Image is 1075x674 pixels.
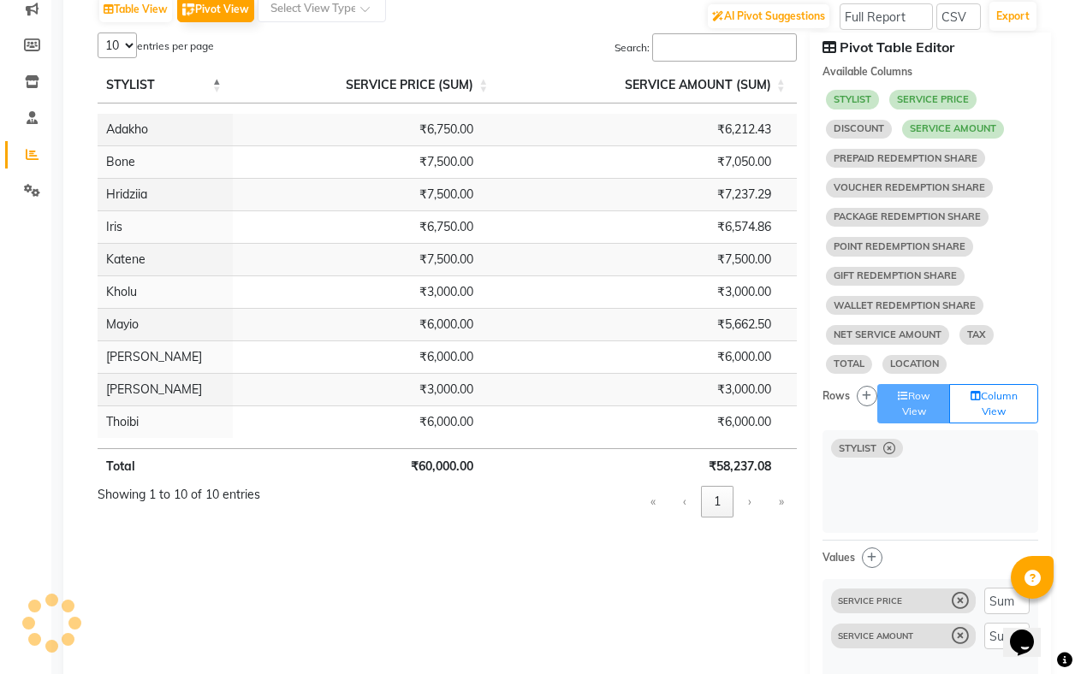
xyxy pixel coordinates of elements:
img: pivot.png [182,3,195,16]
td: Hridziia [98,178,233,210]
button: AI Pivot Suggestions [708,4,829,28]
td: Kholu [98,275,233,308]
td: ₹6,000.00 [233,340,499,373]
span: SERVICE PRICE (SUM) [346,77,473,92]
td: ₹5,662.50 [499,308,797,340]
span: SERVICE AMOUNT (SUM) [625,77,771,92]
button: Column View [949,384,1038,423]
span: PACKAGE REDEMPTION SHARE [826,208,989,227]
span: SERVICE AMOUNT [902,120,1004,139]
td: ₹6,750.00 [233,210,499,243]
button: Last [766,486,797,517]
td: ₹6,750.00 [233,114,499,145]
td: ₹7,237.29 [499,178,797,210]
td: ₹7,500.00 [233,178,499,210]
strong: Total [106,458,135,474]
button: Previous [670,486,699,517]
strong: Available Columns [823,65,912,78]
button: Quick add column to values [862,547,882,568]
span: STYLIST [106,77,155,92]
td: ₹3,000.00 [233,275,499,308]
td: Iris [98,210,233,243]
th: SERVICE AMOUNT (SUM): Activate to sort [499,68,797,103]
td: ₹6,000.00 [233,405,499,438]
td: ₹6,212.43 [499,114,797,145]
span: TAX [959,325,994,344]
button: Quick add column to rows [857,386,877,406]
iframe: chat widget [1003,606,1058,657]
span: STYLIST [826,90,879,109]
span: LOCATION [882,355,947,374]
button: 1 [701,486,733,517]
td: ₹7,500.00 [233,145,499,178]
td: ₹7,500.00 [499,243,797,275]
td: ₹3,000.00 [233,373,499,405]
td: Adakho [98,114,233,145]
label: entries per page [137,38,214,54]
nav: pagination [636,486,797,517]
div: Showing 1 to 10 of 10 entries [98,486,260,504]
span: NET SERVICE AMOUNT [826,325,949,344]
span: DISCOUNT [826,120,892,139]
span: POINT REDEMPTION SHARE [826,237,973,256]
td: Bone [98,145,233,178]
strong: ₹58,237.08 [709,458,771,474]
td: ₹6,000.00 [233,308,499,340]
span: PREPAID REDEMPTION SHARE [826,149,985,168]
td: Katene [98,243,233,275]
strong: Values [823,551,855,564]
td: ₹3,000.00 [499,373,797,405]
td: ₹6,574.86 [499,210,797,243]
td: Thoibi [98,405,233,438]
td: Mayio [98,308,233,340]
span: SERVICE PRICE [838,597,946,606]
td: ₹7,050.00 [499,145,797,178]
span: STYLIST [839,444,876,453]
strong: Pivot Table Editor [840,38,954,56]
label: Search: [615,40,650,56]
td: ₹6,000.00 [499,405,797,438]
th: STYLIST: Activate to invert sorting [98,68,233,103]
span: WALLET REDEMPTION SHARE [826,296,983,315]
span: VOUCHER REDEMPTION SHARE [826,178,993,197]
button: Next [735,486,764,517]
strong: ₹60,000.00 [411,458,473,474]
span: TOTAL [826,355,872,374]
td: ₹7,500.00 [233,243,499,275]
button: First [638,486,668,517]
td: [PERSON_NAME] [98,340,233,373]
button: Export [989,2,1036,31]
span: GIFT REDEMPTION SHARE [826,267,965,286]
td: ₹3,000.00 [499,275,797,308]
td: ₹6,000.00 [499,340,797,373]
span: SERVICE PRICE [889,90,977,109]
th: SERVICE PRICE (SUM): Activate to sort [233,68,499,103]
td: [PERSON_NAME] [98,373,233,405]
strong: Rows [823,389,850,402]
span: SERVICE AMOUNT [838,632,946,641]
